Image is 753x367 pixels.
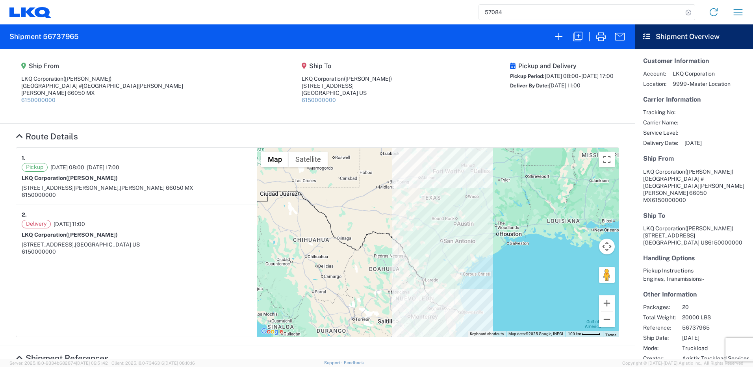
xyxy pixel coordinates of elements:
[21,62,183,70] h5: Ship From
[22,191,252,198] div: 6150000000
[599,239,615,254] button: Map camera controls
[302,62,392,70] h5: Ship To
[643,176,744,189] span: [GEOGRAPHIC_DATA] #[GEOGRAPHIC_DATA][PERSON_NAME]
[302,89,392,96] div: [GEOGRAPHIC_DATA] US
[643,80,666,87] span: Location:
[622,360,744,367] span: Copyright © [DATE]-[DATE] Agistix Inc., All Rights Reserved
[682,314,749,321] span: 20000 LBS
[510,73,545,79] span: Pickup Period:
[22,241,75,248] span: [STREET_ADDRESS],
[508,332,563,336] span: Map data ©2025 Google, INEGI
[76,361,108,365] span: [DATE] 09:51:42
[9,361,108,365] span: Server: 2025.18.0-9334b682874
[164,361,195,365] span: [DATE] 08:10:16
[643,355,676,362] span: Creator:
[708,239,742,246] span: 6150000000
[643,70,666,77] span: Account:
[599,152,615,167] button: Toggle fullscreen view
[643,139,678,146] span: Delivery Date:
[510,83,549,89] span: Deliver By Date:
[22,220,51,228] span: Delivery
[643,119,678,126] span: Carrier Name:
[21,75,183,82] div: LKQ Corporation
[259,326,285,337] img: Google
[22,153,26,163] strong: 1.
[545,73,614,79] span: [DATE] 08:00 - [DATE] 17:00
[75,241,140,248] span: [GEOGRAPHIC_DATA] US
[22,175,118,181] strong: LKQ Corporation
[289,152,328,167] button: Show satellite imagery
[21,82,183,89] div: [GEOGRAPHIC_DATA] #[GEOGRAPHIC_DATA][PERSON_NAME]
[682,304,749,311] span: 20
[302,97,336,103] a: 6150000000
[479,5,683,20] input: Shipment, tracking or reference number
[643,129,678,136] span: Service Level:
[682,324,749,331] span: 56737965
[470,331,504,337] button: Keyboard shortcuts
[302,75,392,82] div: LKQ Corporation
[566,331,603,337] button: Map Scale: 100 km per 45 pixels
[643,225,733,239] span: LKQ Corporation [STREET_ADDRESS]
[22,163,48,172] span: Pickup
[22,232,118,238] strong: LKQ Corporation
[643,169,685,175] span: LKQ Corporation
[21,97,56,103] a: 6150000000
[643,57,745,65] h5: Customer Information
[63,76,111,82] span: ([PERSON_NAME])
[643,168,745,204] address: [PERSON_NAME] 66050 MX
[643,345,676,352] span: Mode:
[635,24,753,49] header: Shipment Overview
[22,210,27,220] strong: 2.
[66,175,118,181] span: ([PERSON_NAME])
[685,169,733,175] span: ([PERSON_NAME])
[643,254,745,262] h5: Handling Options
[643,314,676,321] span: Total Weight:
[549,82,581,89] span: [DATE] 11:00
[22,248,252,255] div: 6150000000
[643,96,745,103] h5: Carrier Information
[324,360,344,365] a: Support
[21,89,183,96] div: [PERSON_NAME] 66050 MX
[302,82,392,89] div: [STREET_ADDRESS]
[643,304,676,311] span: Packages:
[111,361,195,365] span: Client: 2025.18.0-7346316
[673,80,731,87] span: 9999 - Master Location
[643,324,676,331] span: Reference:
[510,62,614,70] h5: Pickup and Delivery
[50,164,119,171] span: [DATE] 08:00 - [DATE] 17:00
[9,32,79,41] h2: Shipment 56737965
[682,334,749,341] span: [DATE]
[643,155,745,162] h5: Ship From
[684,139,702,146] span: [DATE]
[605,333,616,337] a: Terms
[599,267,615,283] button: Drag Pegman onto the map to open Street View
[568,332,581,336] span: 100 km
[643,291,745,298] h5: Other Information
[643,275,745,282] div: Engines, Transmissions -
[261,152,289,167] button: Show street map
[599,311,615,327] button: Zoom out
[259,326,285,337] a: Open this area in Google Maps (opens a new window)
[682,345,749,352] span: Truckload
[54,221,85,228] span: [DATE] 11:00
[643,334,676,341] span: Ship Date:
[643,267,745,274] h6: Pickup Instructions
[643,225,745,246] address: [GEOGRAPHIC_DATA] US
[643,109,678,116] span: Tracking No:
[16,353,109,363] a: Hide Details
[599,295,615,311] button: Zoom in
[120,185,193,191] span: [PERSON_NAME] 66050 MX
[344,360,364,365] a: Feedback
[16,132,78,141] a: Hide Details
[344,76,392,82] span: ([PERSON_NAME])
[22,185,120,191] span: [STREET_ADDRESS][PERSON_NAME],
[643,212,745,219] h5: Ship To
[66,232,118,238] span: ([PERSON_NAME])
[652,197,686,203] span: 6150000000
[685,225,733,232] span: ([PERSON_NAME])
[682,355,749,362] span: Agistix Truckload Services
[673,70,731,77] span: LKQ Corporation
